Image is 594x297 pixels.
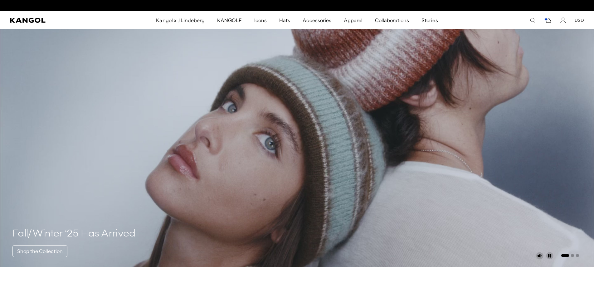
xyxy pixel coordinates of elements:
[530,17,535,23] summary: Search here
[375,11,409,29] span: Collaborations
[279,11,290,29] span: Hats
[561,254,569,257] button: Go to slide 1
[12,245,67,257] a: Shop the Collection
[415,11,444,29] a: Stories
[344,11,363,29] span: Apparel
[254,11,267,29] span: Icons
[248,11,273,29] a: Icons
[12,228,136,240] h4: Fall/Winter ‘25 Has Arrived
[233,3,361,8] div: Announcement
[575,17,584,23] button: USD
[560,17,566,23] a: Account
[156,11,205,29] span: Kangol x J.Lindeberg
[233,3,361,8] div: 1 of 2
[303,11,331,29] span: Accessories
[217,11,242,29] span: KANGOLF
[544,17,552,23] button: Cart
[576,254,579,257] button: Go to slide 3
[150,11,211,29] a: Kangol x J.Lindeberg
[233,3,361,8] slideshow-component: Announcement bar
[561,253,579,258] ul: Select a slide to show
[421,11,438,29] span: Stories
[10,18,103,23] a: Kangol
[536,252,543,260] button: Unmute
[273,11,296,29] a: Hats
[571,254,574,257] button: Go to slide 2
[211,11,248,29] a: KANGOLF
[369,11,415,29] a: Collaborations
[296,11,337,29] a: Accessories
[338,11,369,29] a: Apparel
[546,252,553,260] button: Pause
